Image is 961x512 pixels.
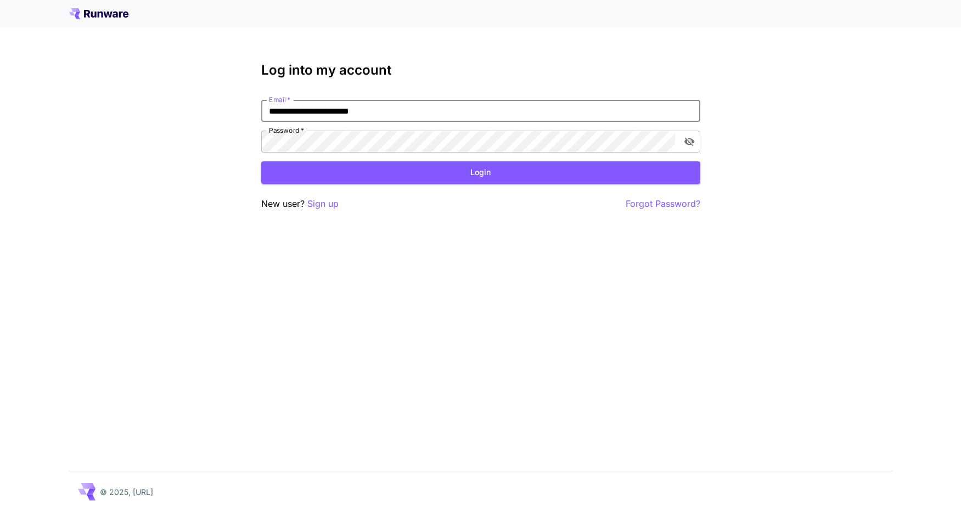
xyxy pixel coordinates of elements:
[100,486,153,498] p: © 2025, [URL]
[269,126,304,135] label: Password
[261,161,700,184] button: Login
[679,132,699,151] button: toggle password visibility
[261,63,700,78] h3: Log into my account
[307,197,339,211] button: Sign up
[626,197,700,211] button: Forgot Password?
[261,197,339,211] p: New user?
[269,95,290,104] label: Email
